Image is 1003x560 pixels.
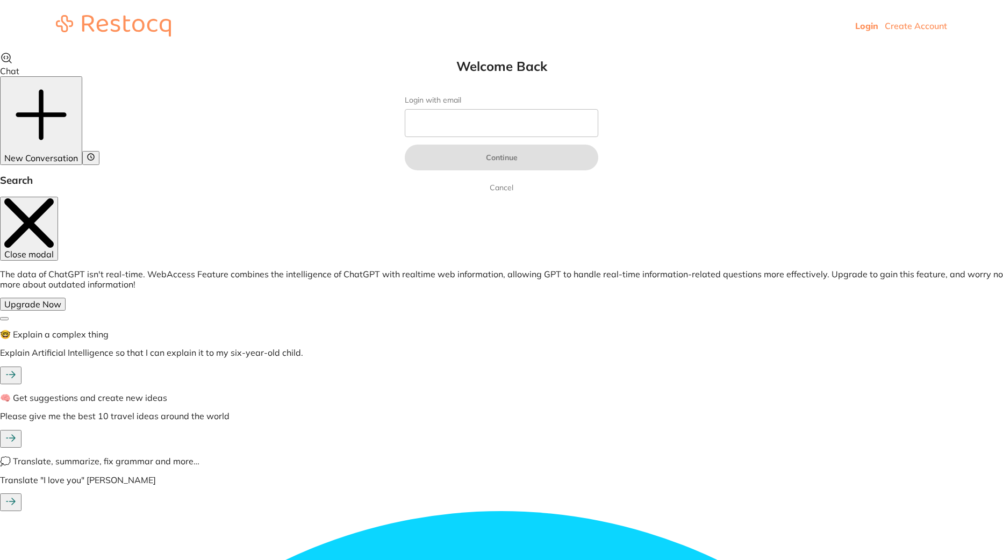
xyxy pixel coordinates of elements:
img: restocq_logo.svg [56,15,171,37]
a: Login [855,20,878,31]
label: Login with email [405,96,598,105]
a: Create Account [885,20,947,31]
span: New Conversation [4,153,78,163]
button: Continue [405,145,598,170]
h1: Welcome Back [383,58,620,74]
span: Close modal [4,249,54,260]
a: Cancel [488,181,515,194]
